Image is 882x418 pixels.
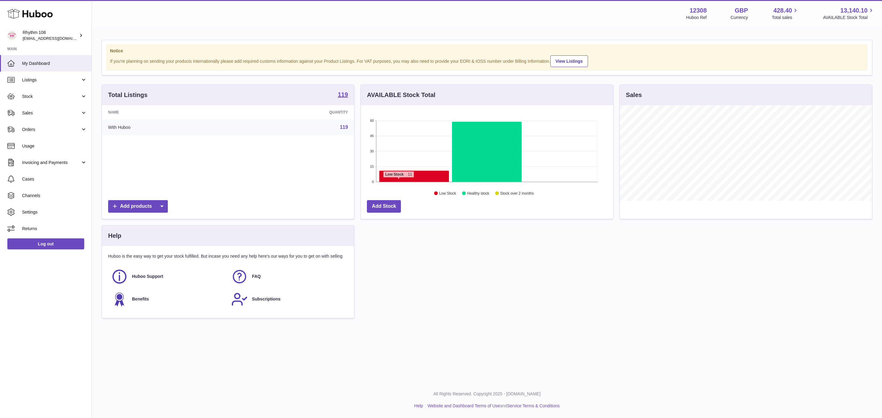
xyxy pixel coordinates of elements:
[823,6,875,21] a: 13,140.10 AVAILABLE Stock Total
[414,403,423,408] a: Help
[110,48,864,54] strong: Notice
[507,403,560,408] a: Service Terms & Conditions
[22,160,81,166] span: Invoicing and Payments
[132,274,163,279] span: Huboo Support
[367,200,401,213] a: Add Stock
[22,127,81,132] span: Orders
[340,125,348,130] a: 119
[252,296,281,302] span: Subscriptions
[7,31,17,40] img: orders@rhythm108.com
[385,172,404,177] tspan: Low Stock
[367,91,435,99] h3: AVAILABLE Stock Total
[132,296,149,302] span: Benefits
[22,176,87,182] span: Cases
[425,403,560,409] li: and
[110,54,864,67] div: If you're planning on sending your products internationally please add required customs informati...
[235,105,354,119] th: Quantity
[500,191,534,196] text: Stock over 2 months
[22,143,87,149] span: Usage
[428,403,500,408] a: Website and Dashboard Terms of Use
[108,232,121,240] h3: Help
[550,55,588,67] a: View Listings
[23,36,90,41] span: [EMAIL_ADDRESS][DOMAIN_NAME]
[231,268,345,285] a: FAQ
[108,91,148,99] h3: Total Listings
[731,15,748,21] div: Currency
[22,209,87,215] span: Settings
[102,119,235,135] td: With Huboo
[408,172,412,177] tspan: 11
[111,268,225,285] a: Huboo Support
[7,238,84,249] a: Log out
[22,77,81,83] span: Listings
[23,30,78,41] div: Rhythm 108
[772,15,799,21] span: Total sales
[735,6,748,15] strong: GBP
[22,94,81,99] span: Stock
[370,119,374,122] text: 60
[97,391,877,397] p: All Rights Reserved. Copyright 2025 - [DOMAIN_NAME]
[22,110,81,116] span: Sales
[823,15,875,21] span: AVAILABLE Stock Total
[231,291,345,308] a: Subscriptions
[686,15,707,21] div: Huboo Ref
[370,165,374,168] text: 15
[111,291,225,308] a: Benefits
[108,200,168,213] a: Add products
[690,6,707,15] strong: 12308
[773,6,792,15] span: 428.40
[252,274,261,279] span: FAQ
[626,91,642,99] h3: Sales
[108,253,348,259] p: Huboo is the easy way to get your stock fulfilled. But incase you need any help here's our ways f...
[772,6,799,21] a: 428.40 Total sales
[372,180,374,184] text: 0
[102,105,235,119] th: Name
[338,91,348,99] a: 119
[840,6,868,15] span: 13,140.10
[338,91,348,98] strong: 119
[439,191,456,196] text: Low Stock
[370,134,374,138] text: 45
[370,149,374,153] text: 30
[22,226,87,232] span: Returns
[22,193,87,199] span: Channels
[22,61,87,66] span: My Dashboard
[467,191,490,196] text: Healthy stock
